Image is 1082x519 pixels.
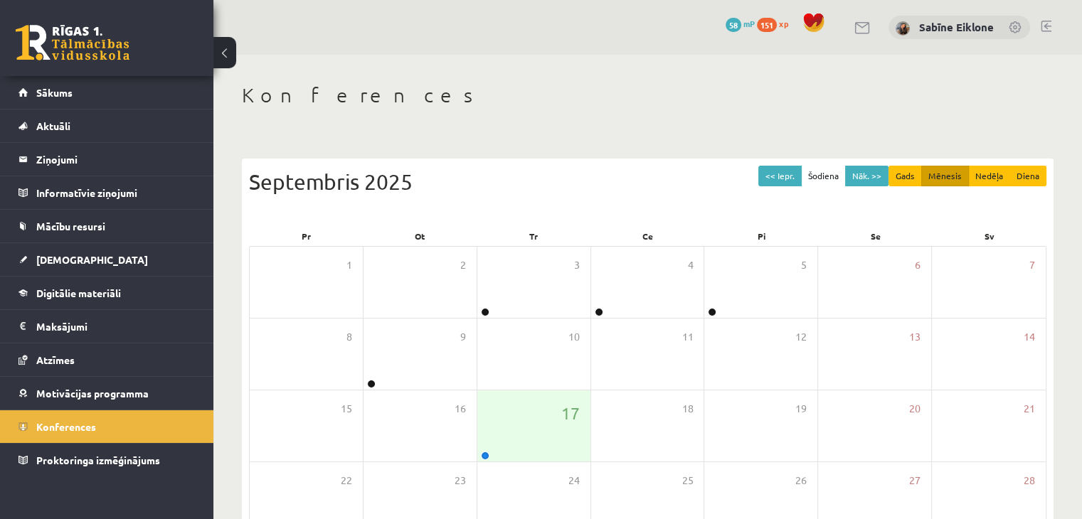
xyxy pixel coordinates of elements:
button: Nāk. >> [845,166,889,186]
span: Konferences [36,420,96,433]
div: Ce [590,226,704,246]
span: 24 [568,473,580,488]
span: 9 [460,329,466,345]
span: 21 [1024,401,1035,417]
span: 15 [341,401,352,417]
span: 2 [460,257,466,273]
a: 58 mP [726,18,755,29]
span: 7 [1029,257,1035,273]
span: 17 [561,401,580,425]
span: Sākums [36,86,73,99]
span: 20 [909,401,921,417]
span: 3 [574,257,580,273]
span: 16 [455,401,466,417]
a: Konferences [18,410,196,443]
a: Rīgas 1. Tālmācības vidusskola [16,25,129,60]
div: Septembris 2025 [249,166,1046,198]
div: Pi [705,226,819,246]
a: Sabīne Eiklone [919,20,994,34]
div: Tr [477,226,590,246]
div: Sv [933,226,1046,246]
a: Sākums [18,76,196,109]
span: 4 [687,257,693,273]
span: Mācību resursi [36,220,105,232]
span: 151 [757,18,777,32]
button: Mēnesis [921,166,969,186]
span: 14 [1024,329,1035,345]
a: Proktoringa izmēģinājums [18,444,196,476]
a: Atzīmes [18,343,196,376]
span: Proktoringa izmēģinājums [36,454,160,466]
img: Sabīne Eiklone [896,21,910,36]
legend: Informatīvie ziņojumi [36,176,196,209]
span: 1 [346,257,352,273]
span: 28 [1024,473,1035,488]
div: Se [819,226,933,246]
span: 23 [455,473,466,488]
span: 13 [909,329,921,345]
span: 12 [795,329,807,345]
span: Atzīmes [36,353,75,366]
span: Aktuāli [36,119,70,132]
span: 19 [795,401,807,417]
button: Gads [889,166,922,186]
button: Nedēļa [968,166,1010,186]
span: 11 [681,329,693,345]
span: 58 [726,18,741,32]
h1: Konferences [242,83,1054,107]
span: 27 [909,473,921,488]
span: Digitālie materiāli [36,287,121,299]
a: Mācību resursi [18,210,196,242]
a: Informatīvie ziņojumi [18,176,196,209]
div: Pr [249,226,363,246]
span: 18 [681,401,693,417]
legend: Maksājumi [36,310,196,343]
a: Ziņojumi [18,143,196,176]
a: Digitālie materiāli [18,277,196,309]
span: xp [779,18,788,29]
button: Šodiena [801,166,846,186]
legend: Ziņojumi [36,143,196,176]
a: Maksājumi [18,310,196,343]
span: [DEMOGRAPHIC_DATA] [36,253,148,266]
span: 10 [568,329,580,345]
span: mP [743,18,755,29]
span: 22 [341,473,352,488]
button: << Iepr. [758,166,802,186]
span: 8 [346,329,352,345]
a: 151 xp [757,18,795,29]
span: 6 [915,257,921,273]
div: Ot [363,226,477,246]
a: Aktuāli [18,109,196,142]
span: 5 [801,257,807,273]
span: 26 [795,473,807,488]
span: Motivācijas programma [36,387,149,400]
button: Diena [1009,166,1046,186]
span: 25 [681,473,693,488]
a: Motivācijas programma [18,377,196,410]
a: [DEMOGRAPHIC_DATA] [18,243,196,276]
